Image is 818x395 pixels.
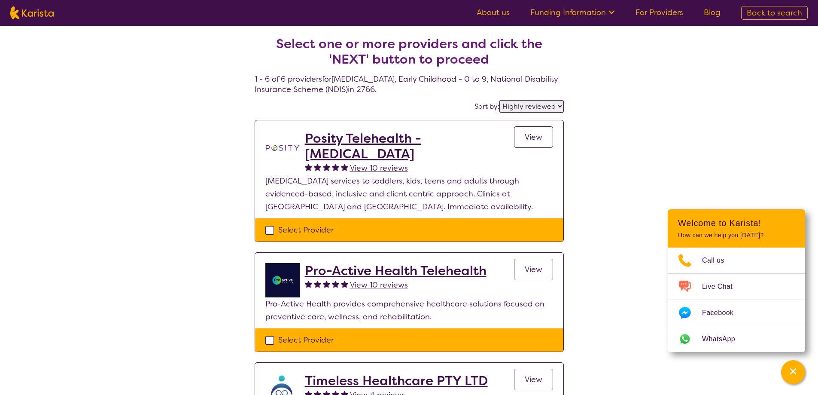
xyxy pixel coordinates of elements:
[323,163,330,171] img: fullstar
[781,360,805,384] button: Channel Menu
[341,163,348,171] img: fullstar
[10,6,54,19] img: Karista logo
[702,306,744,319] span: Facebook
[265,263,300,297] img: ymlb0re46ukcwlkv50cv.png
[314,163,321,171] img: fullstar
[702,333,745,346] span: WhatsApp
[514,126,553,148] a: View
[323,280,330,288] img: fullstar
[741,6,808,20] a: Back to search
[514,259,553,280] a: View
[305,263,487,279] a: Pro-Active Health Telehealth
[265,175,553,213] p: [MEDICAL_DATA] services to toddlers, kids, teens and adults through evidenced-based, inclusive an...
[668,248,805,352] ul: Choose channel
[265,297,553,323] p: Pro-Active Health provides comprehensive healthcare solutions focused on preventive care, wellnes...
[332,163,339,171] img: fullstar
[525,132,542,142] span: View
[350,163,408,173] span: View 10 reviews
[305,163,312,171] img: fullstar
[350,279,408,291] a: View 10 reviews
[350,162,408,175] a: View 10 reviews
[704,7,721,18] a: Blog
[702,254,735,267] span: Call us
[747,8,802,18] span: Back to search
[530,7,615,18] a: Funding Information
[305,280,312,288] img: fullstar
[265,131,300,165] img: t1bslo80pcylnzwjhndq.png
[350,280,408,290] span: View 10 reviews
[477,7,510,18] a: About us
[255,15,564,95] h4: 1 - 6 of 6 providers for [MEDICAL_DATA] , Early Childhood - 0 to 9 , National Disability Insuranc...
[305,131,514,162] a: Posity Telehealth - [MEDICAL_DATA]
[678,232,795,239] p: How can we help you [DATE]?
[668,326,805,352] a: Web link opens in a new tab.
[668,209,805,352] div: Channel Menu
[702,280,743,293] span: Live Chat
[332,280,339,288] img: fullstar
[474,102,499,111] label: Sort by:
[314,280,321,288] img: fullstar
[525,264,542,275] span: View
[678,218,795,228] h2: Welcome to Karista!
[341,280,348,288] img: fullstar
[305,373,488,389] a: Timeless Healthcare PTY LTD
[514,369,553,390] a: View
[525,374,542,385] span: View
[265,36,553,67] h2: Select one or more providers and click the 'NEXT' button to proceed
[636,7,683,18] a: For Providers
